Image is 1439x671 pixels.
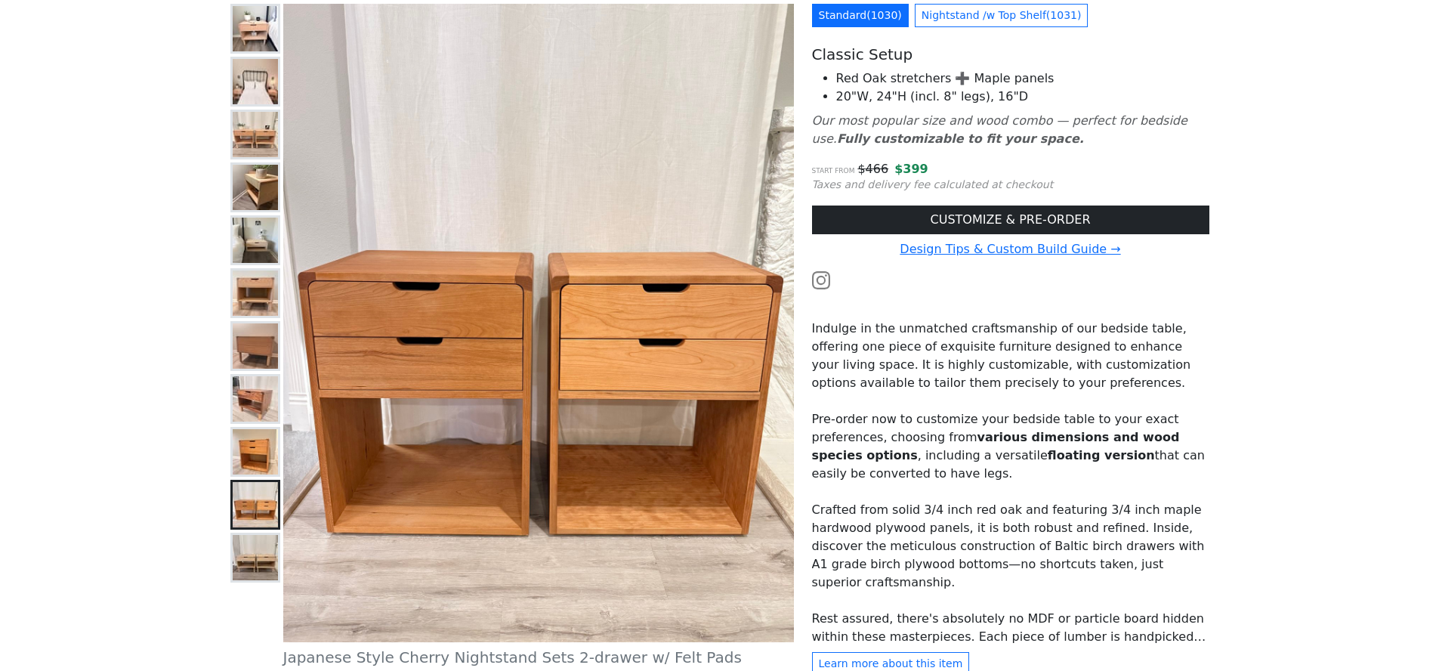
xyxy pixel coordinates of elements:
img: Japanese Style Cherry Nightstand Sets 2-drawer w/ Felt Pads [233,482,278,527]
img: Japanese Style Nighstands - Square Legs [233,271,278,316]
a: Watch the build video or pictures on Instagram [812,272,830,286]
p: Crafted from solid 3/4 inch red oak and featuring 3/4 inch maple hardwood plywood panels, it is b... [812,501,1209,592]
b: Fully customizable to fit your space. [837,131,1084,146]
a: Nightstand /w Top Shelf(1031) [915,4,1089,27]
small: Start from [812,167,855,175]
a: CUSTOMIZE & PRE-ORDER [812,206,1209,234]
a: Design Tips & Custom Build Guide → [900,242,1120,256]
img: Japanese Style Nightstand w/ 2 Drawers and Blank Faces [233,323,278,369]
img: Japanese Style Nightstand Red Oak Sets [233,112,278,157]
strong: various dimensions and wood species options [812,430,1180,462]
a: Standard(1030) [812,4,909,27]
strong: floating version [1048,448,1155,462]
span: $ 399 [894,162,928,176]
img: Cherry Bedside Table w/ 2 Drawers [233,429,278,475]
p: Indulge in the unmatched craftsmanship of our bedside table, offering one piece of exquisite furn... [812,320,1209,392]
img: Japanese Style Cherry Nightstand Sets 2-drawer w/ Felt Pads [283,4,794,642]
img: Japanese Style Nightstand - Overall [233,6,278,51]
small: Taxes and delivery fee calculated at checkout [812,178,1054,190]
img: Japanese Style Walnut Nightstand [233,376,278,422]
img: Japanese Style Nightstand - Floating Configuration [233,218,278,263]
p: Pre-order now to customize your bedside table to your exact preferences, choosing from , includin... [812,410,1209,483]
li: Red Oak stretchers ➕ Maple panels [836,70,1209,88]
img: Japanese Style Nightstand - Back Panel [233,165,278,210]
img: Japanese Style Nightstand Pair /w Bed Staging [233,59,278,104]
i: Our most popular size and wood combo — perfect for bedside use. [812,113,1187,146]
li: 20"W, 24"H (incl. 8" legs), 16"D [836,88,1209,106]
img: Japanese-Style Birch Nightstand Sets [233,535,278,580]
h5: Classic Setup [812,45,1209,63]
h5: Japanese Style Cherry Nightstand Sets 2-drawer w/ Felt Pads [283,648,794,666]
p: Rest assured, there's absolutely no MDF or particle board hidden within these masterpieces. Each ... [812,610,1209,646]
s: $ 466 [857,162,888,176]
